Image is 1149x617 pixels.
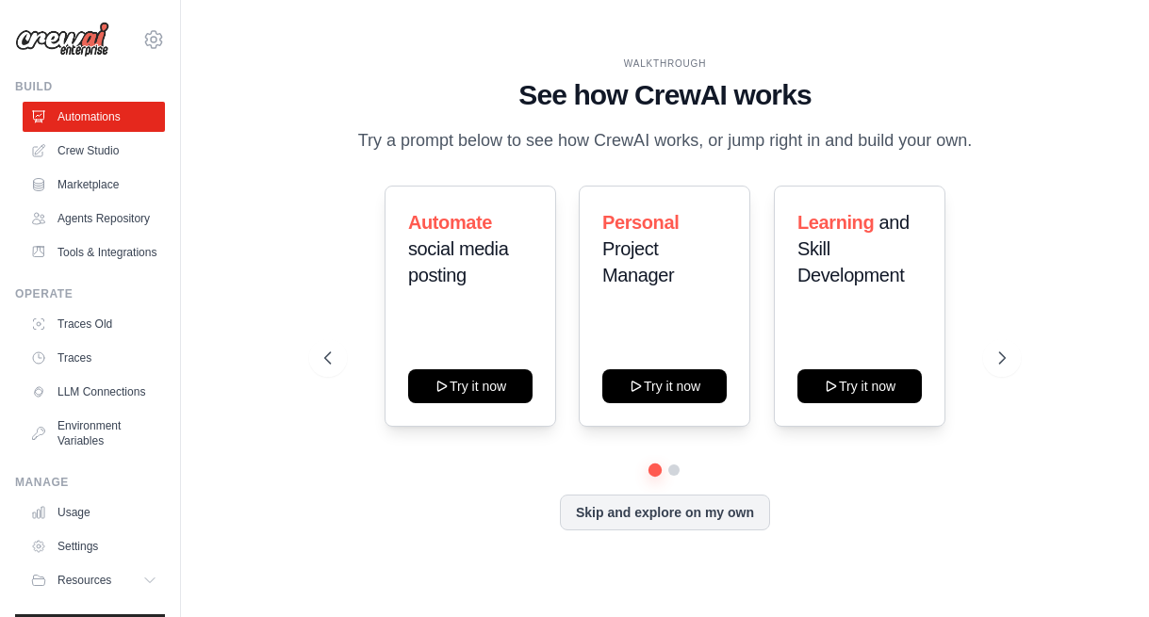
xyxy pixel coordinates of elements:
[408,238,508,285] span: social media posting
[57,573,111,588] span: Resources
[324,78,1005,112] h1: See how CrewAI works
[408,212,492,233] span: Automate
[23,102,165,132] a: Automations
[324,57,1005,71] div: WALKTHROUGH
[23,565,165,595] button: Resources
[23,377,165,407] a: LLM Connections
[15,79,165,94] div: Build
[15,286,165,301] div: Operate
[23,343,165,373] a: Traces
[797,369,922,403] button: Try it now
[23,497,165,528] a: Usage
[23,309,165,339] a: Traces Old
[23,411,165,456] a: Environment Variables
[15,22,109,57] img: Logo
[602,238,674,285] span: Project Manager
[602,212,679,233] span: Personal
[23,170,165,200] a: Marketplace
[15,475,165,490] div: Manage
[797,212,910,285] span: and Skill Development
[560,495,770,530] button: Skip and explore on my own
[23,136,165,166] a: Crew Studio
[348,127,981,154] p: Try a prompt below to see how CrewAI works, or jump right in and build your own.
[408,369,533,403] button: Try it now
[23,203,165,234] a: Agents Repository
[23,237,165,268] a: Tools & Integrations
[797,212,874,233] span: Learning
[23,531,165,561] a: Settings
[602,369,727,403] button: Try it now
